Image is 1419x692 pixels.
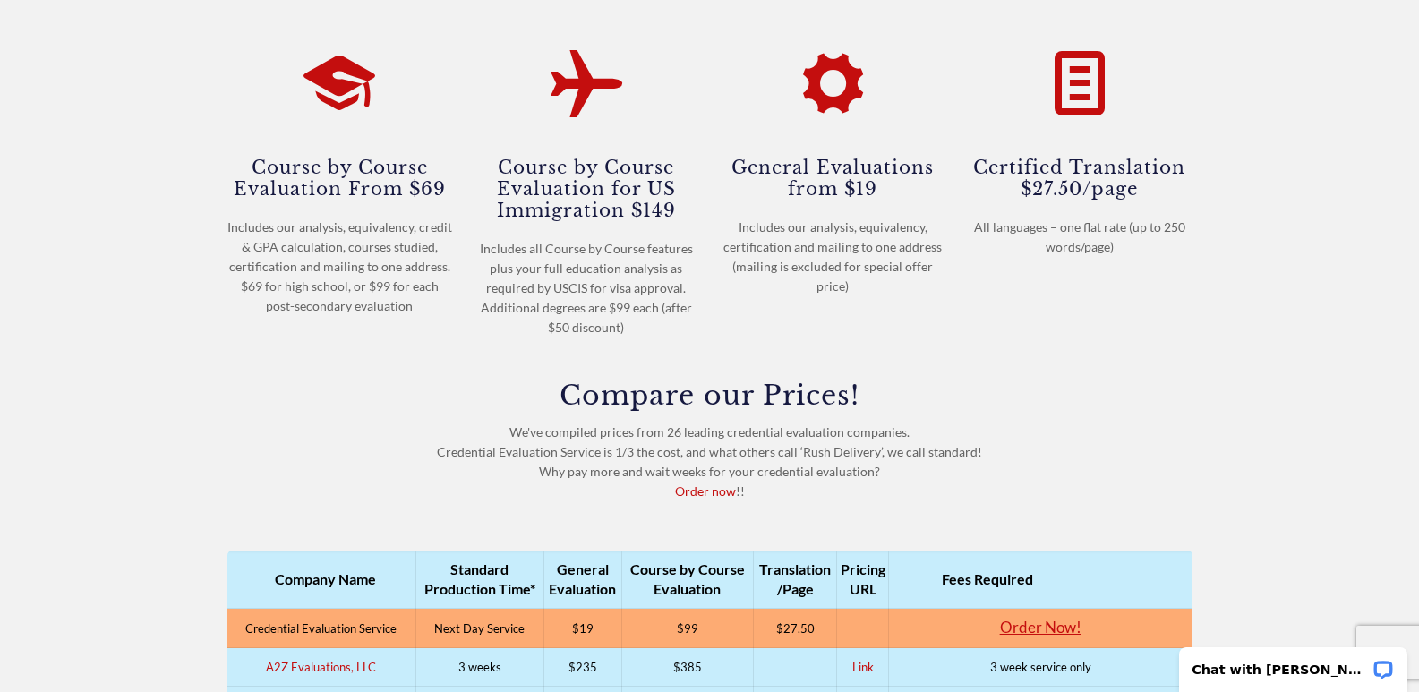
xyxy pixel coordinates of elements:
[227,609,416,648] td: Credential Evaluation Service
[227,218,453,316] div: Includes our analysis, equivalency, credit & GPA calculation, courses studied, certification and ...
[754,609,837,648] td: $27.50
[1167,636,1419,692] iframe: LiveChat chat widget
[266,660,376,674] a: A2Z Evaluations, LLC
[227,155,453,200] h4: Course by Course Evaluation From $69
[474,239,699,337] div: Includes all Course by Course features plus your full education analysis as required by USCIS for...
[543,551,621,609] th: General Evaluation
[227,382,1192,409] h3: Compare our Prices!
[621,551,754,609] th: Course by Course Evaluation
[415,551,543,609] th: Standard Production Time*
[721,218,946,296] div: Includes our analysis, equivalency, certification and mailing to one address (mailing is excluded...
[675,483,736,499] a: Order now
[889,648,1192,687] td: 3 week service only
[415,609,543,648] td: Next Day Service
[227,382,1192,501] div: We've compiled prices from 26 leading credential evaluation companies. Credential Evaluation Serv...
[474,155,699,221] h4: Course by Course Evaluation for US Immigration $149
[1000,618,1081,636] a: Order Now!
[754,551,837,609] th: Translation /Page
[543,609,621,648] td: $19
[543,648,621,687] td: $235
[889,569,1086,589] div: Fees Required
[415,648,543,687] td: 3 weeks
[721,155,946,200] h4: General Evaluations from $19
[621,609,754,648] td: $99
[967,218,1192,257] div: All languages – one flat rate (up to 250 words/page)
[236,569,415,589] div: Company Name
[836,551,888,609] th: Pricing URL
[852,660,874,674] a: Link
[967,155,1192,200] h4: Certified Translation $27.50/page
[621,648,754,687] td: $385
